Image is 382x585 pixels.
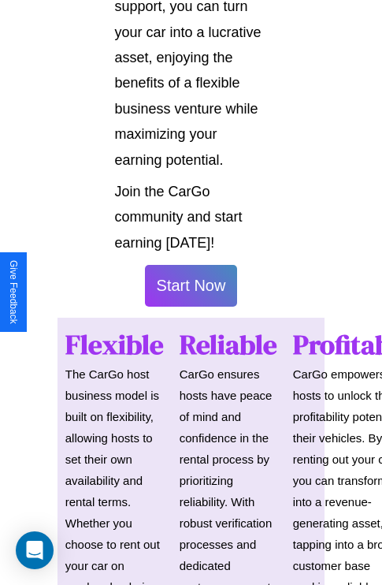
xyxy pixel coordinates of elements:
div: Open Intercom Messenger [16,531,54,569]
button: Start Now [145,265,238,307]
div: Give Feedback [8,260,19,324]
p: Join the CarGo community and start earning [DATE]! [115,179,268,255]
h1: Reliable [180,326,277,363]
h1: Flexible [65,326,164,363]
